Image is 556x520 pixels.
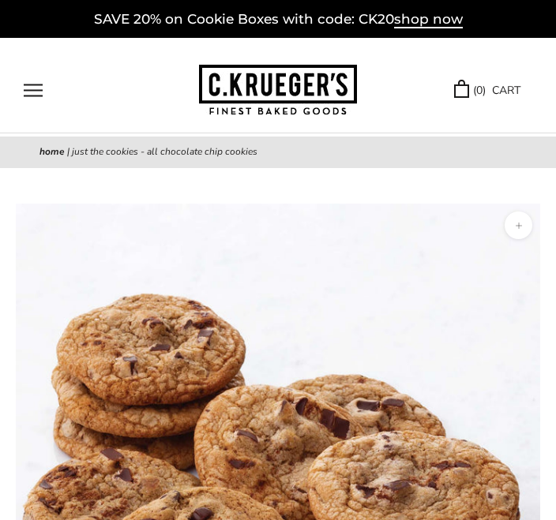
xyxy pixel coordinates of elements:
[24,84,43,97] button: Open navigation
[94,11,463,28] a: SAVE 20% on Cookie Boxes with code: CK20shop now
[199,65,357,116] img: C.KRUEGER'S
[39,144,517,160] nav: breadcrumbs
[39,145,65,158] a: Home
[505,211,532,239] button: Zoom
[454,81,520,99] a: (0) CART
[67,145,69,158] span: |
[72,145,257,158] span: Just The Cookies - All Chocolate Chip Cookies
[394,11,463,28] span: shop now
